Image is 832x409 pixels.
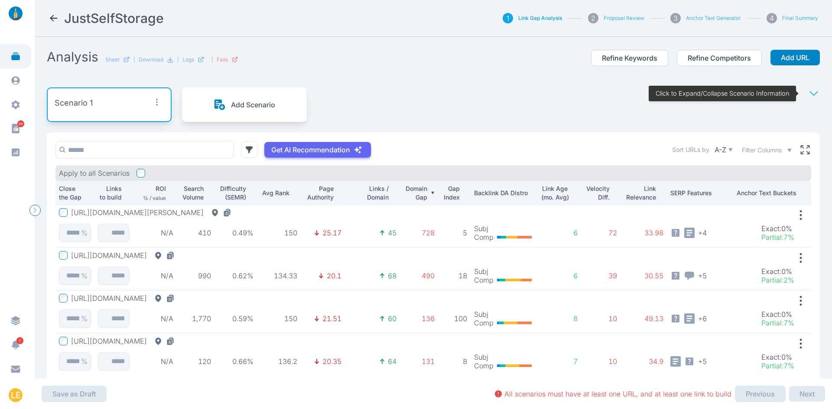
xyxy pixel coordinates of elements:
p: % [81,271,88,280]
p: Get AI Recommendation [271,145,350,154]
p: 30.55 [624,271,663,280]
p: Link Relevance [624,184,656,202]
div: 2 [588,13,598,23]
p: 6 [540,271,578,280]
p: 72 [585,229,617,237]
h2: Analysis [47,49,98,64]
span: + 4 [698,228,707,237]
p: A-Z [715,145,726,154]
p: Subj [474,267,494,276]
p: ROI [156,184,166,193]
button: Add URL [770,50,820,65]
img: linklaunch_small.2ae18699.png [5,6,26,20]
button: Filter Columns [742,146,792,155]
button: [URL][DOMAIN_NAME] [71,294,178,303]
button: Previous [735,386,786,402]
p: 7 [540,357,578,366]
p: N/A [136,271,173,280]
button: Next [789,386,825,402]
p: 410 [180,229,211,237]
p: 60 [388,314,396,323]
p: 33.98 [624,229,663,237]
p: Partial : 7% [761,319,794,327]
p: 6 [540,229,578,237]
p: Comp [474,361,494,370]
p: Logs [182,56,194,63]
span: + 5 [698,356,707,366]
p: 134.33 [260,271,297,280]
p: All scenarios must have at least one URL, and at least one link to build [504,390,731,398]
button: [URL][DOMAIN_NAME] [71,337,178,345]
p: 150 [260,229,297,237]
p: 34.9 [624,357,663,366]
p: Anchor Text Buckets [737,189,808,197]
p: 18 [442,271,467,280]
button: Anchor Text Generator [686,15,741,22]
button: Refine Keywords [591,50,668,66]
div: 1 [503,13,513,23]
p: 0.66% [218,357,253,366]
span: Filter Columns [742,146,782,155]
p: 25.17 [322,229,341,237]
p: 5 [442,229,467,237]
h2: JustSelfStorage [64,10,164,26]
p: Add Scenario [231,100,275,109]
p: Partial : 7% [761,233,794,242]
button: Link Gap Analysis [518,15,562,22]
p: 21.51 [322,314,341,323]
p: 20.35 [322,357,341,366]
p: Subj [474,310,494,319]
p: 8 [442,357,467,366]
p: 68 [388,271,396,280]
p: 728 [403,229,435,237]
p: Comp [474,233,494,242]
p: 0.62% [218,271,253,280]
p: Close the Gap [59,184,84,202]
p: % [81,314,88,323]
p: 990 [180,271,211,280]
button: [URL][DOMAIN_NAME][PERSON_NAME] [71,208,235,217]
button: Refine Competitors [677,50,762,66]
p: 131 [403,357,435,366]
p: 39 [585,271,617,280]
p: N/A [136,357,173,366]
p: Fails [217,56,228,63]
p: Difficulty (SEMR) [218,184,246,202]
p: Subj [474,224,494,233]
div: | [177,56,205,63]
p: 49.13 [624,314,663,323]
p: Click to Expand/Collapse Scenario Information [656,89,789,98]
a: Sheet| [105,56,135,63]
p: 64 [388,357,396,366]
p: Exact : 0% [761,224,794,233]
p: Subj [474,353,494,361]
button: Proposal Review [604,15,644,22]
p: Exact : 0% [761,267,794,276]
div: 3 [670,13,681,23]
p: Links to build [98,184,122,202]
p: Exact : 0% [761,310,794,319]
div: 4 [767,13,777,23]
p: 8 [540,314,578,323]
p: Comp [474,276,494,284]
button: Save as Draft [42,386,107,402]
p: 100 [442,314,467,323]
p: % [81,357,88,366]
p: 1,770 [180,314,211,323]
p: Gap Index [442,184,460,202]
button: Get AI Recommendation [264,142,371,158]
button: Final Summary [782,15,818,22]
p: Links / Domain [348,184,389,202]
p: Page Authority [304,184,334,202]
p: 0.49% [218,229,253,237]
button: A-Z [713,144,735,156]
p: Apply to all Scenarios [59,169,130,177]
p: Sheet [105,56,120,63]
p: 120 [180,357,211,366]
p: 150 [260,314,297,323]
p: N/A [136,314,173,323]
p: Scenario 1 [55,97,93,109]
p: 20.1 [327,271,341,280]
p: Search Volume [180,184,204,202]
p: 136.2 [260,357,297,366]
